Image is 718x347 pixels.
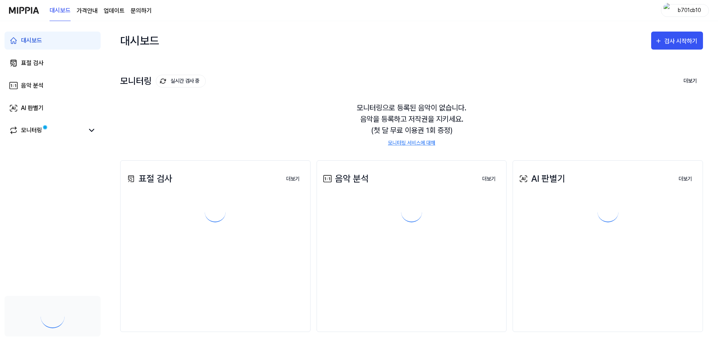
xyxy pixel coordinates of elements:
[5,54,101,72] a: 표절 검사
[5,32,101,50] a: 대시보드
[661,4,709,17] button: profileb701cb10
[651,32,703,50] button: 검사 시작하기
[120,75,206,88] div: 모니터링
[675,6,704,14] div: b701cb10
[21,104,44,113] div: AI 판별기
[156,75,206,88] button: 실시간 검사 중
[677,73,703,89] button: 더보기
[5,77,101,95] a: 음악 분석
[388,139,435,147] a: 모니터링 서비스에 대해
[321,172,369,186] div: 음악 분석
[21,81,44,90] div: 음악 분석
[77,6,98,15] a: 가격안내
[280,171,306,187] a: 더보기
[476,172,502,187] button: 더보기
[104,6,125,15] a: 업데이트
[673,172,698,187] button: 더보기
[21,126,42,135] div: 모니터링
[280,172,306,187] button: 더보기
[664,36,699,46] div: 검사 시작하기
[517,172,565,186] div: AI 판별기
[664,3,673,18] img: profile
[131,6,152,15] a: 문의하기
[673,171,698,187] a: 더보기
[9,126,84,135] a: 모니터링
[160,78,166,84] img: monitoring Icon
[50,0,71,21] a: 대시보드
[5,99,101,117] a: AI 판별기
[21,59,44,68] div: 표절 검사
[476,171,502,187] a: 더보기
[21,36,42,45] div: 대시보드
[125,172,172,186] div: 표절 검사
[120,93,703,156] div: 모니터링으로 등록된 음악이 없습니다. 음악을 등록하고 저작권을 지키세요. (첫 달 무료 이용권 1회 증정)
[120,29,159,53] div: 대시보드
